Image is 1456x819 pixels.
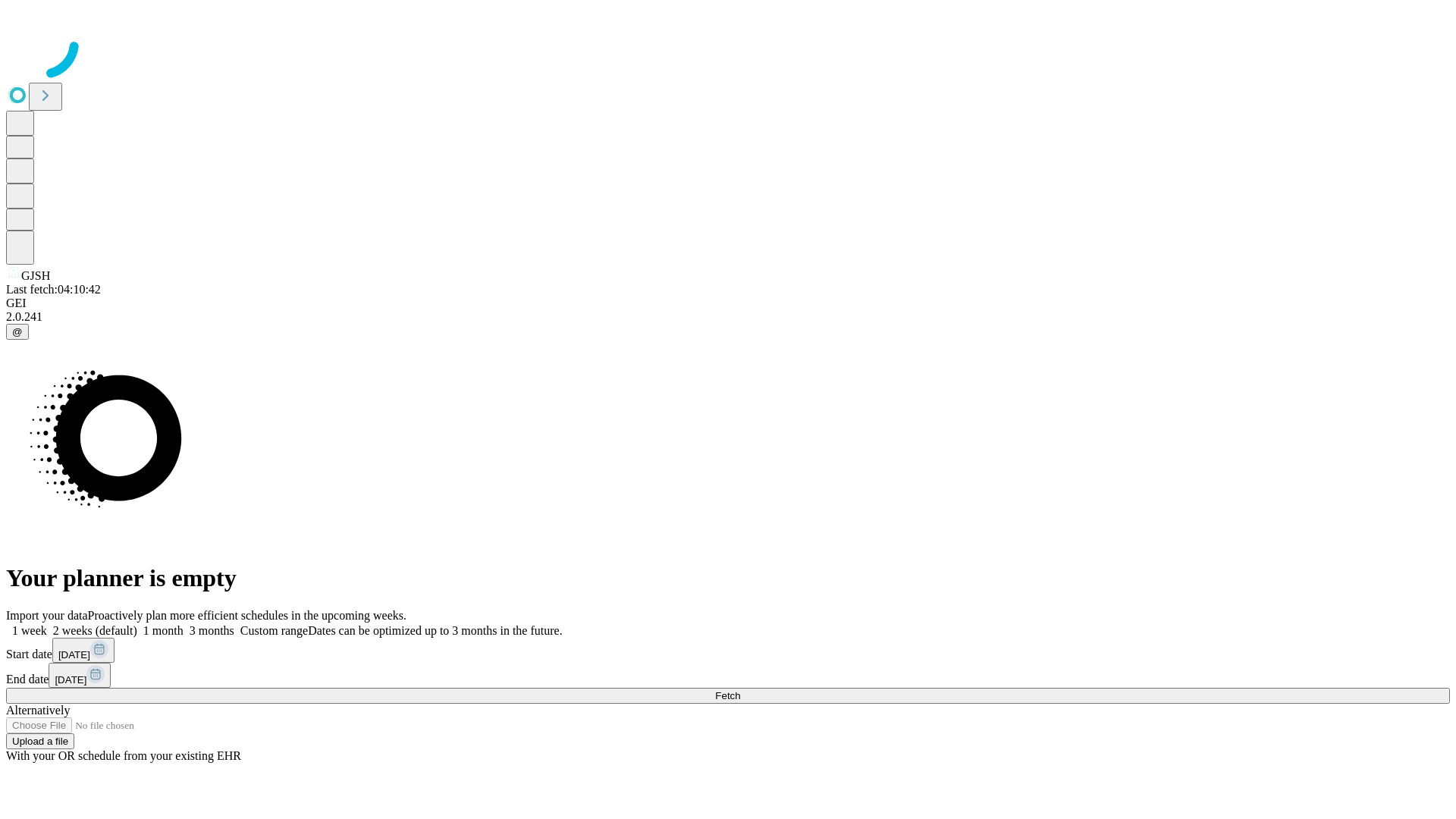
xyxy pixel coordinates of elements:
[6,324,29,340] button: @
[58,649,90,661] span: [DATE]
[6,609,88,622] span: Import your data
[12,326,23,337] span: @
[6,564,1450,592] h1: Your planner is empty
[6,749,241,762] span: With your OR schedule from your existing EHR
[143,624,184,637] span: 1 month
[190,624,234,637] span: 3 months
[6,663,1450,688] div: End date
[715,690,740,701] span: Fetch
[53,624,137,637] span: 2 weeks (default)
[6,704,70,717] span: Alternatively
[52,638,115,663] button: [DATE]
[88,609,406,622] span: Proactively plan more efficient schedules in the upcoming weeks.
[49,663,111,688] button: [DATE]
[12,624,47,637] span: 1 week
[6,283,101,296] span: Last fetch: 04:10:42
[55,674,86,686] span: [DATE]
[6,688,1450,704] button: Fetch
[6,638,1450,663] div: Start date
[6,310,1450,324] div: 2.0.241
[6,297,1450,310] div: GEI
[21,269,50,282] span: GJSH
[240,624,308,637] span: Custom range
[6,733,74,749] button: Upload a file
[308,624,562,637] span: Dates can be optimized up to 3 months in the future.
